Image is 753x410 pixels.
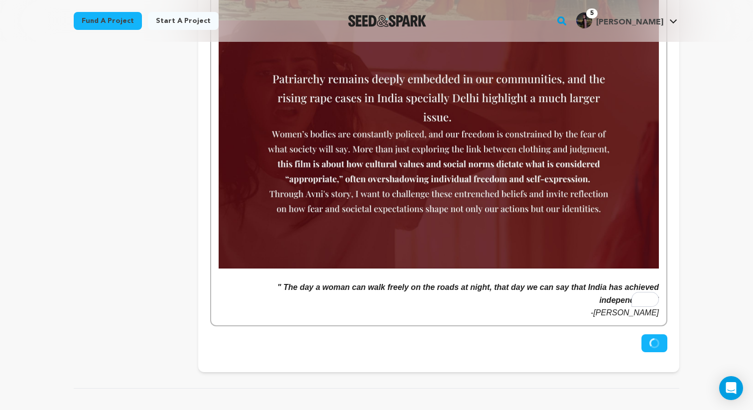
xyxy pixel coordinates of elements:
[596,18,663,26] span: [PERSON_NAME]
[591,308,659,317] em: -[PERSON_NAME]
[576,12,592,28] img: 8b2c249d74023a58.jpg
[348,15,426,27] img: Seed&Spark Logo Dark Mode
[277,283,661,304] em: " The day a woman can walk freely on the roads at night, that day we can say that India has achie...
[148,12,219,30] a: Start a project
[576,12,663,28] div: Kaashvi A.'s Profile
[719,376,743,400] div: Open Intercom Messenger
[348,15,426,27] a: Seed&Spark Homepage
[574,10,679,28] a: Kaashvi A.'s Profile
[586,8,598,18] span: 5
[574,10,679,31] span: Kaashvi A.'s Profile
[74,12,142,30] a: Fund a project
[219,20,659,268] img: 1738950029-19.jpg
